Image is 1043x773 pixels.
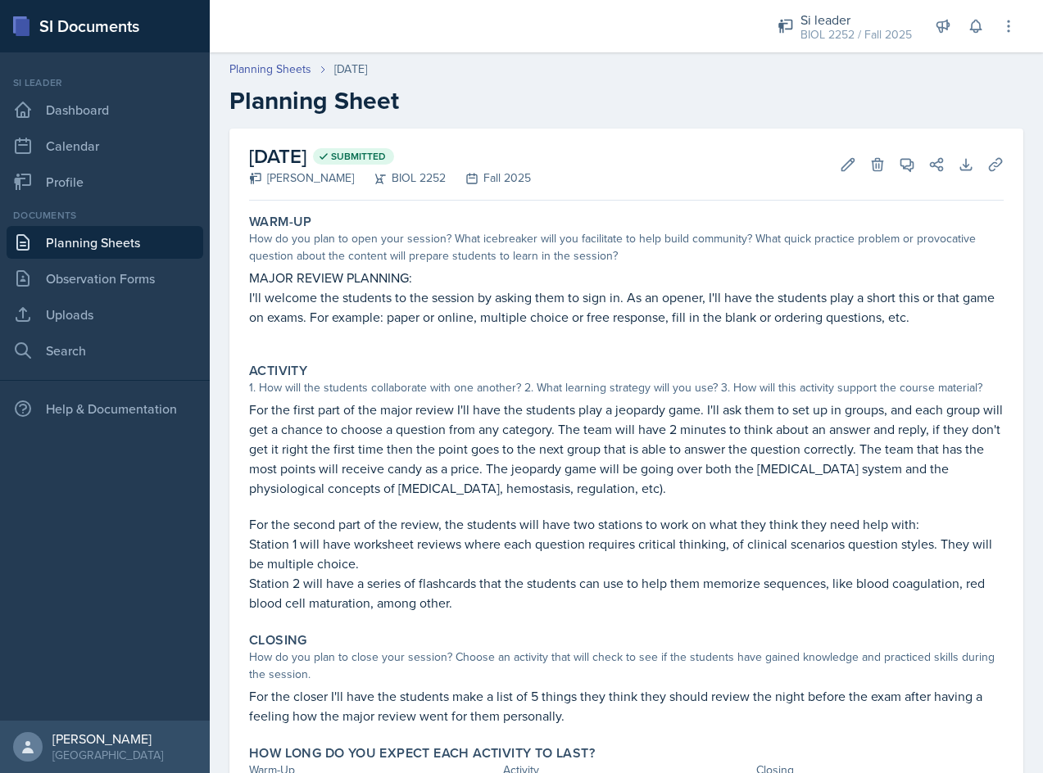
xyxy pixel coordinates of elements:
p: Station 1 will have worksheet reviews where each question requires critical thinking, of clinical... [249,534,1004,573]
div: BIOL 2252 / Fall 2025 [800,26,912,43]
p: For the second part of the review, the students will have two stations to work on what they think... [249,514,1004,534]
label: Warm-Up [249,214,312,230]
div: How do you plan to open your session? What icebreaker will you facilitate to help build community... [249,230,1004,264]
a: Search [7,334,203,367]
div: [DATE] [334,61,367,78]
div: Help & Documentation [7,392,203,425]
div: Si leader [800,10,912,29]
p: MAJOR REVIEW PLANNING: [249,268,1004,287]
a: Calendar [7,129,203,162]
h2: Planning Sheet [229,86,1023,115]
div: 1. How will the students collaborate with one another? 2. What learning strategy will you use? 3.... [249,379,1004,396]
label: Closing [249,632,307,649]
div: Documents [7,208,203,223]
div: How do you plan to close your session? Choose an activity that will check to see if the students ... [249,649,1004,683]
label: How long do you expect each activity to last? [249,745,595,762]
div: [PERSON_NAME] [249,170,354,187]
a: Uploads [7,298,203,331]
span: Submitted [331,150,386,163]
div: [GEOGRAPHIC_DATA] [52,747,163,763]
label: Activity [249,363,307,379]
a: Dashboard [7,93,203,126]
p: For the first part of the major review I'll have the students play a jeopardy game. I'll ask them... [249,400,1004,498]
div: Fall 2025 [446,170,531,187]
a: Profile [7,165,203,198]
p: Station 2 will have a series of flashcards that the students can use to help them memorize sequen... [249,573,1004,613]
p: For the closer I'll have the students make a list of 5 things they think they should review the n... [249,686,1004,726]
div: [PERSON_NAME] [52,730,163,747]
h2: [DATE] [249,142,531,171]
div: Si leader [7,75,203,90]
p: I'll welcome the students to the session by asking them to sign in. As an opener, I'll have the s... [249,287,1004,327]
a: Planning Sheets [229,61,311,78]
a: Planning Sheets [7,226,203,259]
div: BIOL 2252 [354,170,446,187]
a: Observation Forms [7,262,203,295]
